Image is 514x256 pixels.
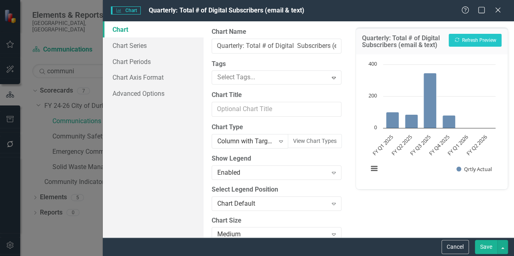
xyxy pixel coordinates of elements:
div: Chart. Highcharts interactive chart. [364,60,499,181]
path: FY Q3 2025, 345. Qrtly Actual. [424,73,437,128]
div: Enabled [217,168,327,177]
div: Chart Default [217,199,327,208]
label: Chart Size [212,216,341,225]
text: FY Q4 2025 [427,133,451,157]
text: FY Q2 2025 [390,133,414,157]
path: FY Q2 2025, 86. Qrtly Actual. [405,115,418,128]
button: View chart menu, Chart [368,163,380,174]
text: 400 [368,60,377,67]
a: Chart Axis Format [103,69,204,85]
label: Select Legend Position [212,185,341,194]
button: View Chart Types [288,134,342,148]
label: Tags [212,60,341,69]
text: FY Q3 2025 [408,133,432,157]
a: Chart Series [103,37,204,54]
path: FY Q4 2025, 80. Qrtly Actual. [443,116,456,128]
text: 200 [368,92,377,99]
span: Chart [111,6,141,14]
label: Chart Name [212,27,341,37]
svg: Interactive chart [364,60,499,181]
label: Chart Type [212,123,341,132]
span: Quarterly: Total # of Digital Subscribers (email & text) [149,6,304,14]
text: FY Q1 2026 [446,133,470,157]
button: Show Qrtly Actual [456,165,492,173]
input: Optional Chart Title [212,102,341,117]
h3: Quarterly: Total # of Digital Subscribers (email & text) [362,35,445,49]
button: Cancel [441,240,469,254]
text: FY Q2 2026 [465,133,489,157]
text: FY Q1 2025 [371,133,395,157]
button: Save [475,240,497,254]
label: Show Legend [212,154,341,163]
label: Chart Title [212,91,341,100]
a: Chart Periods [103,54,204,70]
text: 0 [374,124,377,131]
a: Chart [103,21,204,37]
path: FY Q1 2025, 100. Qrtly Actual. [386,112,399,128]
button: Refresh Preview [449,34,502,47]
div: Medium [217,230,327,239]
div: Column with Target Line [217,137,275,146]
a: Advanced Options [103,85,204,101]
